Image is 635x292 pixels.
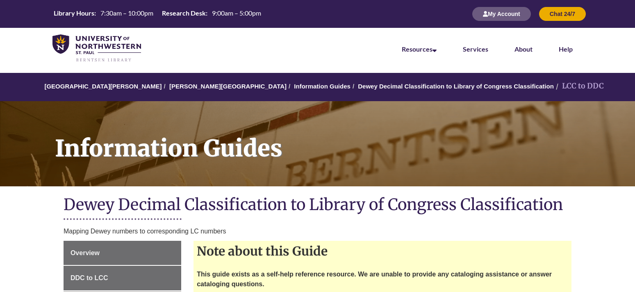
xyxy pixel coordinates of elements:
a: Chat 24/7 [539,10,586,17]
a: Hours Today [50,9,264,20]
span: DDC to LCC [71,274,108,281]
strong: This guide exists as a self-help reference resource. We are unable to provide any cataloging assi... [197,271,552,287]
a: Resources [402,45,437,53]
table: Hours Today [50,9,264,19]
a: About [514,45,533,53]
li: LCC to DDC [554,80,604,92]
img: UNWSP Library Logo [52,34,141,63]
a: [GEOGRAPHIC_DATA][PERSON_NAME] [44,83,162,90]
th: Research Desk: [159,9,209,18]
span: Overview [71,249,100,256]
h1: Information Guides [46,101,635,176]
h1: Dewey Decimal Classification to Library of Congress Classification [64,195,571,216]
a: DDC to LCC [64,266,181,290]
span: 9:00am – 5:00pm [212,9,261,17]
a: Overview [64,241,181,265]
a: Information Guides [294,83,351,90]
button: Chat 24/7 [539,7,586,21]
span: 7:30am – 10:00pm [100,9,153,17]
a: Help [559,45,573,53]
a: [PERSON_NAME][GEOGRAPHIC_DATA] [169,83,287,90]
a: Services [463,45,488,53]
span: Mapping Dewey numbers to corresponding LC numbers [64,228,226,235]
button: My Account [472,7,531,21]
h2: Note about this Guide [193,241,571,261]
th: Library Hours: [50,9,97,18]
a: My Account [472,10,531,17]
a: Dewey Decimal Classification to Library of Congress Classification [358,83,554,90]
